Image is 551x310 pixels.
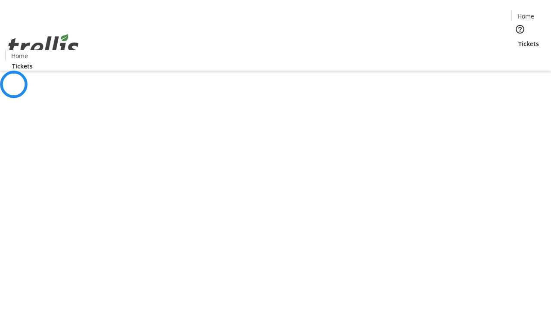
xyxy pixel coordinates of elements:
span: Tickets [518,39,539,48]
span: Tickets [12,62,33,71]
button: Cart [511,48,529,65]
a: Tickets [511,39,546,48]
a: Tickets [5,62,40,71]
a: Home [6,51,33,60]
span: Home [517,12,534,21]
button: Help [511,21,529,38]
a: Home [512,12,539,21]
span: Home [11,51,28,60]
img: Orient E2E Organization fs8foMX7hG's Logo [5,25,82,68]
